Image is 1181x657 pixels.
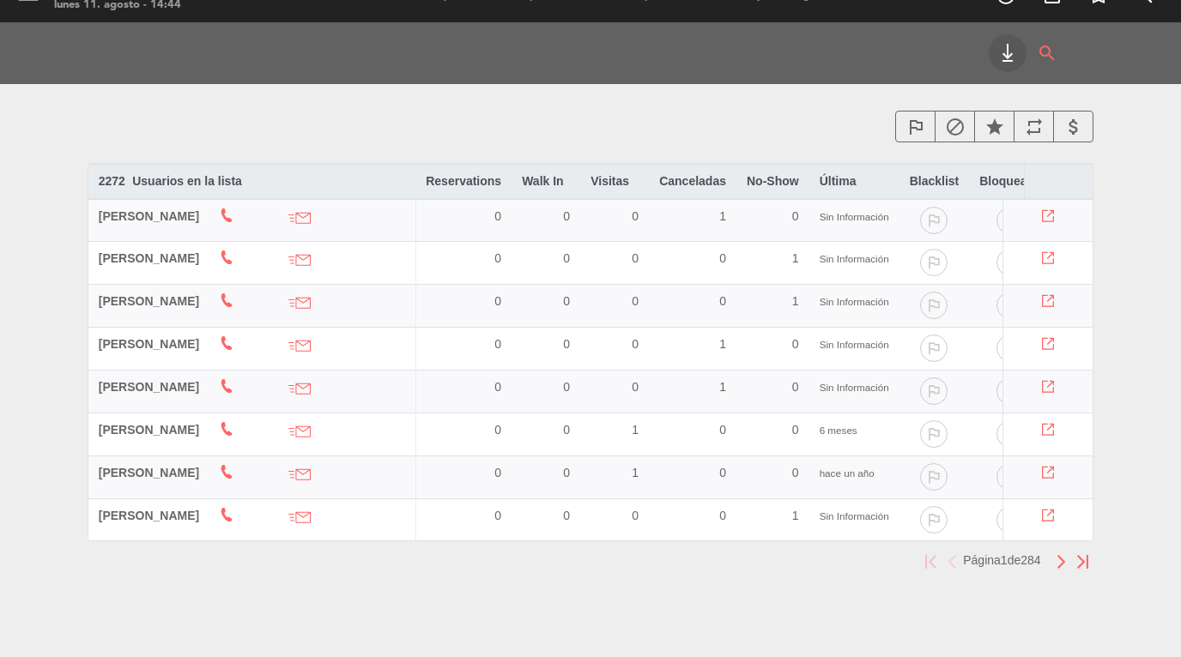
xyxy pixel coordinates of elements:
span: 0 [563,509,570,522]
span: 0 [494,509,501,522]
span: 0 [792,380,799,394]
span: 1 [719,337,726,351]
i: outlined_flag [920,377,948,405]
span: 0 [719,509,726,522]
i: keyboard_tab [997,43,1018,63]
i: outlined_flag [920,463,948,491]
img: prev.png [947,555,958,569]
span: Sin Información [820,510,889,521]
span: 1 [632,466,639,479]
i: outlined_flag [920,506,948,533]
span: [PERSON_NAME] [99,423,199,437]
i: star [984,117,1005,137]
span: 1 [719,209,726,223]
span: 0 [494,209,501,223]
i: block [996,463,1024,491]
span: Sin Información [820,211,889,222]
span: 1 [719,380,726,394]
i: block [996,506,1024,533]
i: block [996,420,1024,448]
span: [PERSON_NAME] [99,251,199,265]
th: Walk In [512,164,580,198]
span: hace un año [820,467,875,479]
span: [PERSON_NAME] [99,294,199,308]
span: [PERSON_NAME] [99,380,199,394]
b: 2272 [99,174,125,188]
span: [PERSON_NAME] [99,209,199,223]
img: last.png [1077,555,1088,569]
span: 0 [632,509,639,522]
span: 0 [719,423,726,437]
i: outlined_flag [920,249,948,276]
span: Usuarios en la lista [132,174,242,188]
th: Última [809,164,899,198]
span: 0 [563,466,570,479]
span: 0 [792,209,799,223]
th: No-Show [736,164,809,198]
i: outlined_flag [905,117,926,137]
span: 1 [1001,553,1008,567]
span: 0 [719,466,726,479]
span: 284 [1021,553,1040,567]
span: 0 [563,337,570,351]
span: 0 [632,251,639,265]
i: block [996,249,1024,276]
i: block [996,207,1024,234]
span: Sin Información [820,382,889,393]
span: Sin Información [820,339,889,350]
span: [PERSON_NAME] [99,509,199,522]
span: 0 [494,380,501,394]
span: Sin Información [820,296,889,307]
span: 0 [632,380,639,394]
span: 0 [792,423,799,437]
span: 0 [494,423,501,437]
i: repeat [1024,117,1045,137]
span: 0 [563,423,570,437]
i: block [996,292,1024,319]
span: 0 [632,209,639,223]
span: 0 [563,380,570,394]
span: 1 [792,294,799,308]
img: next.png [1056,555,1067,569]
span: [PERSON_NAME] [99,337,199,351]
span: 0 [563,209,570,223]
span: 0 [632,294,639,308]
span: 0 [792,337,799,351]
span: 0 [563,294,570,308]
i: search [1037,34,1057,72]
i: block [996,377,1024,405]
img: first.png [925,555,936,569]
span: 0 [494,337,501,351]
span: 0 [494,251,501,265]
span: 1 [792,251,799,265]
span: Sin Información [820,253,889,264]
span: 0 [563,251,570,265]
span: 0 [792,466,799,479]
i: outlined_flag [920,335,948,362]
th: Canceladas [649,164,736,198]
span: [PERSON_NAME] [99,466,199,479]
span: 0 [719,294,726,308]
pagination-template: Página de [920,553,1093,567]
span: 1 [632,423,639,437]
i: block [945,117,966,137]
i: outlined_flag [920,420,948,448]
i: outlined_flag [920,292,948,319]
i: attach_money [1063,117,1084,137]
span: 0 [494,294,501,308]
span: 0 [494,466,501,479]
span: 0 [632,337,639,351]
span: 1 [792,509,799,522]
th: Reservations [415,164,512,198]
th: Bloqueado [969,164,1051,198]
th: Visitas [580,164,649,198]
i: outlined_flag [920,207,948,234]
span: 0 [719,251,726,265]
span: 6 meses [820,425,857,436]
i: block [996,335,1024,362]
th: Blacklist [899,164,970,198]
